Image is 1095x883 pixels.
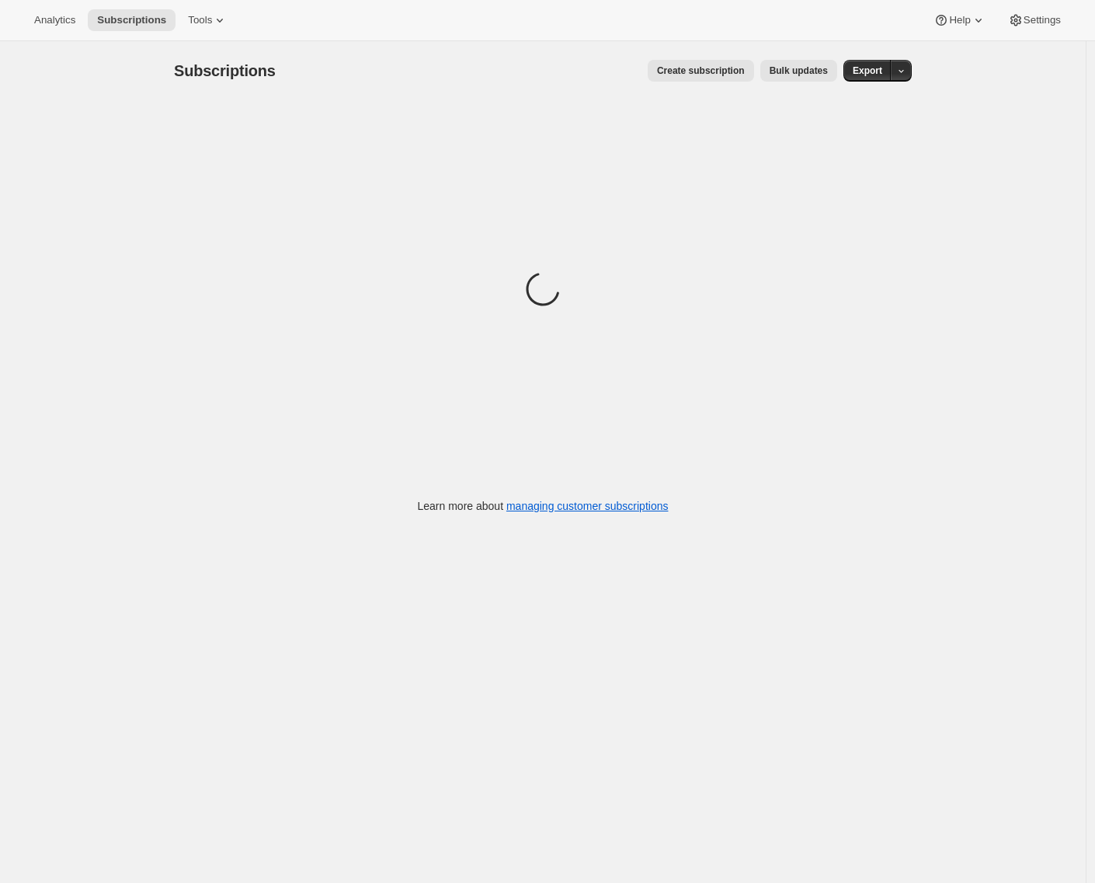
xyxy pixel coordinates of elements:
span: Help [949,14,970,26]
span: Export [853,65,882,77]
span: Subscriptions [174,62,276,79]
button: Tools [179,9,237,31]
span: Subscriptions [97,14,166,26]
p: Learn more about [418,498,669,514]
button: Create subscription [648,60,754,82]
a: managing customer subscriptions [506,500,669,512]
span: Bulk updates [770,65,828,77]
span: Settings [1024,14,1061,26]
button: Export [843,60,892,82]
button: Settings [999,9,1070,31]
button: Bulk updates [760,60,837,82]
span: Create subscription [657,65,745,77]
button: Subscriptions [88,9,176,31]
span: Tools [188,14,212,26]
button: Analytics [25,9,85,31]
button: Help [924,9,995,31]
span: Analytics [34,14,75,26]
